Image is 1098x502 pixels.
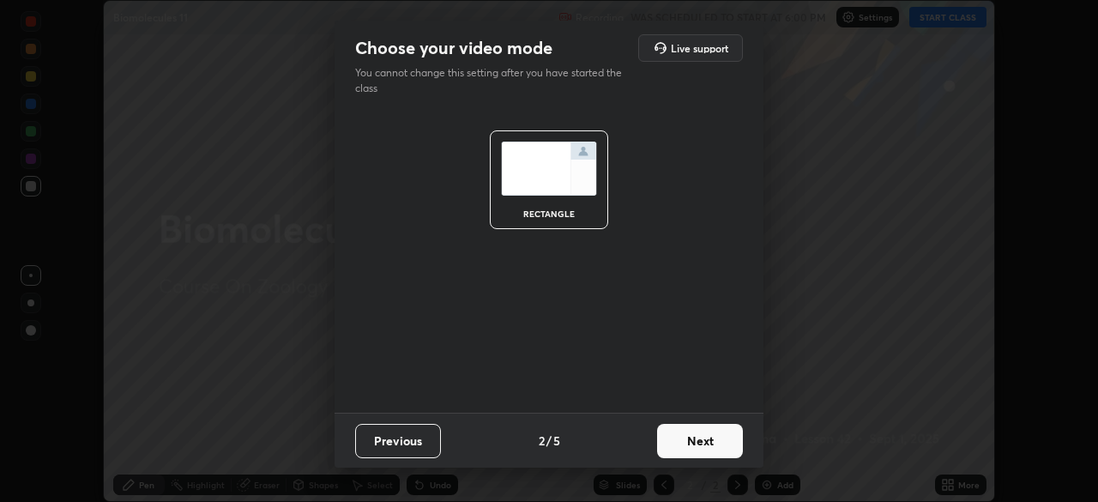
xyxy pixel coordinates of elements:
[355,65,633,96] p: You cannot change this setting after you have started the class
[355,424,441,458] button: Previous
[515,209,583,218] div: rectangle
[539,432,545,450] h4: 2
[501,142,597,196] img: normalScreenIcon.ae25ed63.svg
[657,424,743,458] button: Next
[355,37,552,59] h2: Choose your video mode
[671,43,728,53] h5: Live support
[546,432,552,450] h4: /
[553,432,560,450] h4: 5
